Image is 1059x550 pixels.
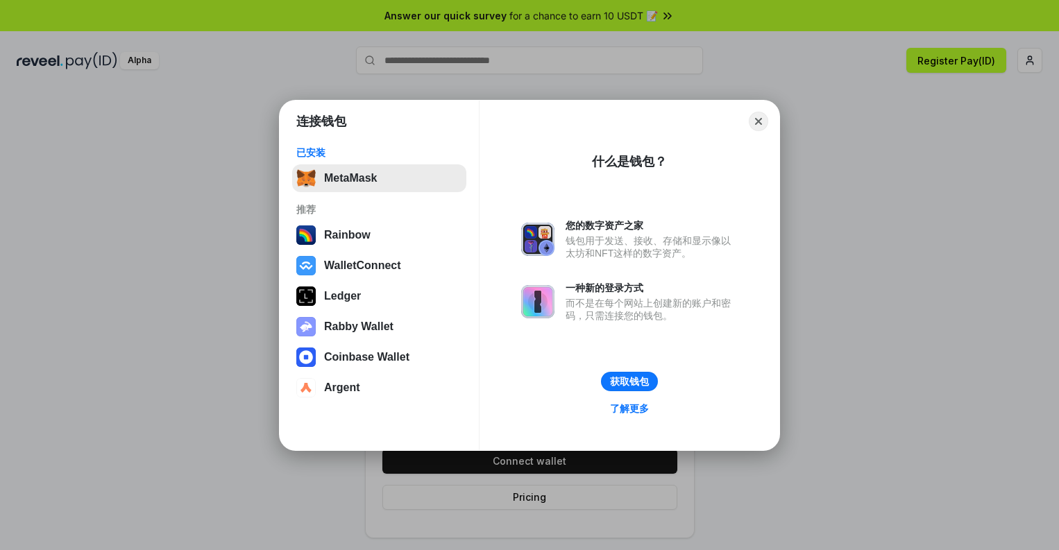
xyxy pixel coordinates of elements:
div: 什么是钱包？ [592,153,667,170]
img: svg+xml,%3Csvg%20xmlns%3D%22http%3A%2F%2Fwww.w3.org%2F2000%2Fsvg%22%20fill%3D%22none%22%20viewBox... [521,223,554,256]
div: Rainbow [324,229,371,241]
div: 获取钱包 [610,375,649,388]
div: 已安装 [296,146,462,159]
div: 而不是在每个网站上创建新的账户和密码，只需连接您的钱包。 [566,297,738,322]
img: svg+xml,%3Csvg%20width%3D%2228%22%20height%3D%2228%22%20viewBox%3D%220%200%2028%2028%22%20fill%3D... [296,256,316,275]
img: svg+xml,%3Csvg%20xmlns%3D%22http%3A%2F%2Fwww.w3.org%2F2000%2Fsvg%22%20fill%3D%22none%22%20viewBox... [296,317,316,336]
button: MetaMask [292,164,466,192]
h1: 连接钱包 [296,113,346,130]
button: Rabby Wallet [292,313,466,341]
div: 您的数字资产之家 [566,219,738,232]
img: svg+xml,%3Csvg%20width%3D%2228%22%20height%3D%2228%22%20viewBox%3D%220%200%2028%2028%22%20fill%3D... [296,347,316,367]
button: Close [749,112,768,131]
button: WalletConnect [292,252,466,280]
div: WalletConnect [324,259,401,272]
img: svg+xml,%3Csvg%20fill%3D%22none%22%20height%3D%2233%22%20viewBox%3D%220%200%2035%2033%22%20width%... [296,169,316,188]
div: 钱包用于发送、接收、存储和显示像以太坊和NFT这样的数字资产。 [566,234,738,259]
button: Argent [292,374,466,402]
div: 了解更多 [610,402,649,415]
div: Coinbase Wallet [324,351,409,363]
div: Rabby Wallet [324,320,393,333]
button: Coinbase Wallet [292,343,466,371]
div: MetaMask [324,172,377,184]
div: Argent [324,381,360,394]
div: 推荐 [296,203,462,216]
img: svg+xml,%3Csvg%20width%3D%2228%22%20height%3D%2228%22%20viewBox%3D%220%200%2028%2028%22%20fill%3D... [296,378,316,397]
button: Ledger [292,282,466,310]
button: 获取钱包 [601,372,658,391]
a: 了解更多 [602,399,657,418]
div: 一种新的登录方式 [566,282,738,294]
div: Ledger [324,290,361,302]
img: svg+xml,%3Csvg%20xmlns%3D%22http%3A%2F%2Fwww.w3.org%2F2000%2Fsvg%22%20width%3D%2228%22%20height%3... [296,286,316,306]
button: Rainbow [292,221,466,249]
img: svg+xml,%3Csvg%20width%3D%22120%22%20height%3D%22120%22%20viewBox%3D%220%200%20120%20120%22%20fil... [296,225,316,245]
img: svg+xml,%3Csvg%20xmlns%3D%22http%3A%2F%2Fwww.w3.org%2F2000%2Fsvg%22%20fill%3D%22none%22%20viewBox... [521,285,554,318]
